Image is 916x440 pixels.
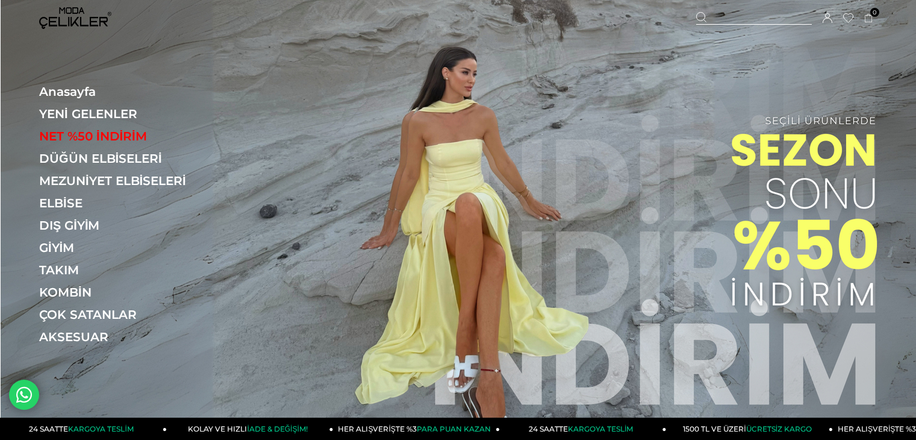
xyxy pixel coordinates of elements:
[39,107,205,121] a: YENİ GELENLER
[667,418,833,440] a: 1500 TL VE ÜZERİÜCRETSİZ KARGO
[39,151,205,166] a: DÜĞÜN ELBİSELERİ
[68,424,133,433] span: KARGOYA TESLİM
[39,218,205,233] a: DIŞ GİYİM
[1,418,167,440] a: 24 SAATTEKARGOYA TESLİM
[39,174,205,188] a: MEZUNİYET ELBİSELERİ
[167,418,334,440] a: KOLAY VE HIZLIİADE & DEĞİŞİM!
[870,8,879,17] span: 0
[500,418,667,440] a: 24 SAATTEKARGOYA TESLİM
[247,424,307,433] span: İADE & DEĞİŞİM!
[568,424,633,433] span: KARGOYA TESLİM
[864,14,873,23] a: 0
[746,424,812,433] span: ÜCRETSİZ KARGO
[39,196,205,210] a: ELBİSE
[39,240,205,255] a: GİYİM
[39,330,205,344] a: AKSESUAR
[39,7,111,29] img: logo
[39,263,205,277] a: TAKIM
[39,84,205,99] a: Anasayfa
[39,285,205,300] a: KOMBİN
[39,129,205,143] a: NET %50 İNDİRİM
[39,307,205,322] a: ÇOK SATANLAR
[334,418,500,440] a: HER ALIŞVERİŞTE %3PARA PUAN KAZAN
[417,424,491,433] span: PARA PUAN KAZAN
